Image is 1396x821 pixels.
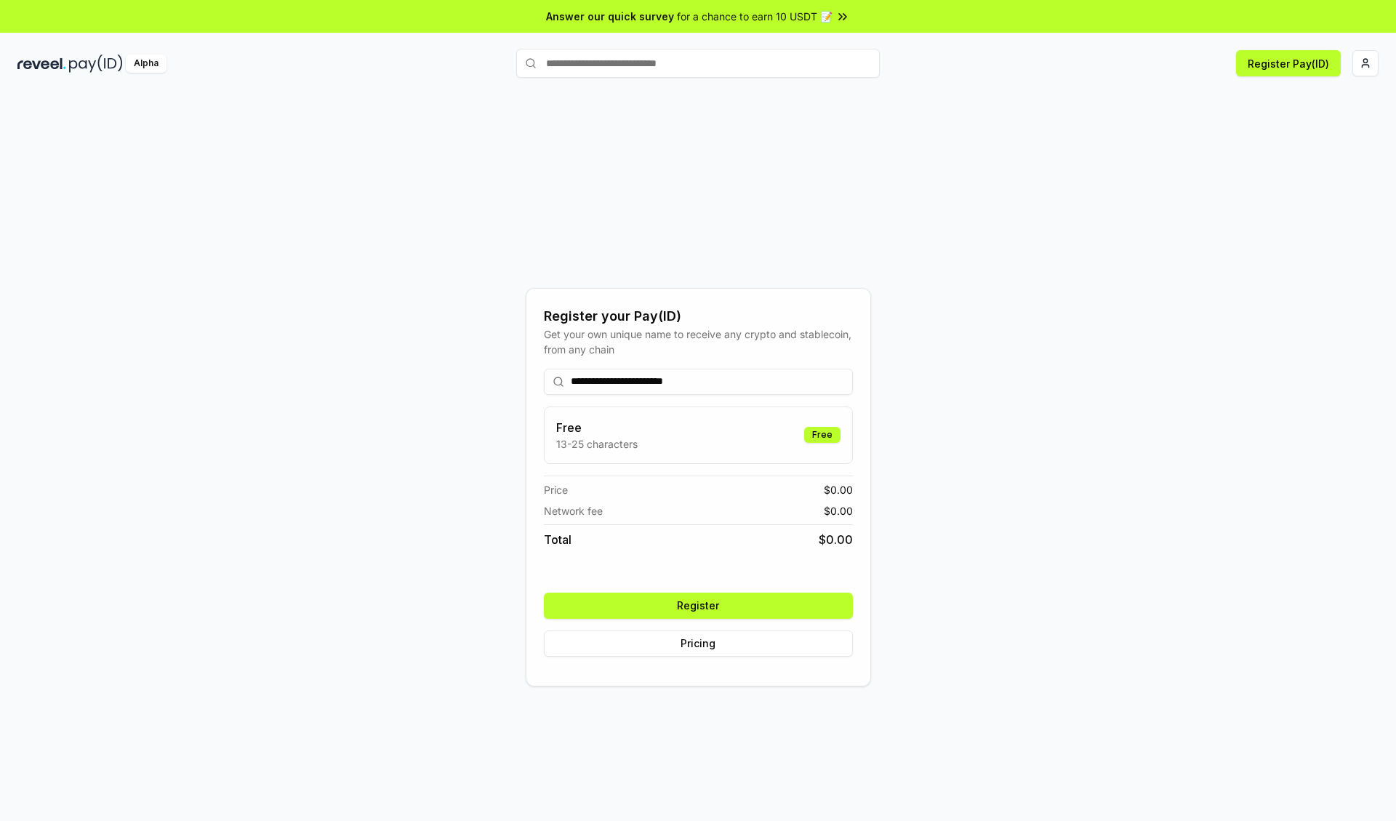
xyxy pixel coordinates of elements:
[544,503,603,518] span: Network fee
[544,482,568,497] span: Price
[544,306,853,327] div: Register your Pay(ID)
[1236,50,1341,76] button: Register Pay(ID)
[677,9,833,24] span: for a chance to earn 10 USDT 📝
[824,503,853,518] span: $ 0.00
[126,55,167,73] div: Alpha
[69,55,123,73] img: pay_id
[546,9,674,24] span: Answer our quick survey
[556,436,638,452] p: 13-25 characters
[544,593,853,619] button: Register
[544,630,853,657] button: Pricing
[17,55,66,73] img: reveel_dark
[819,531,853,548] span: $ 0.00
[556,419,638,436] h3: Free
[544,327,853,357] div: Get your own unique name to receive any crypto and stablecoin, from any chain
[544,531,571,548] span: Total
[804,427,841,443] div: Free
[824,482,853,497] span: $ 0.00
